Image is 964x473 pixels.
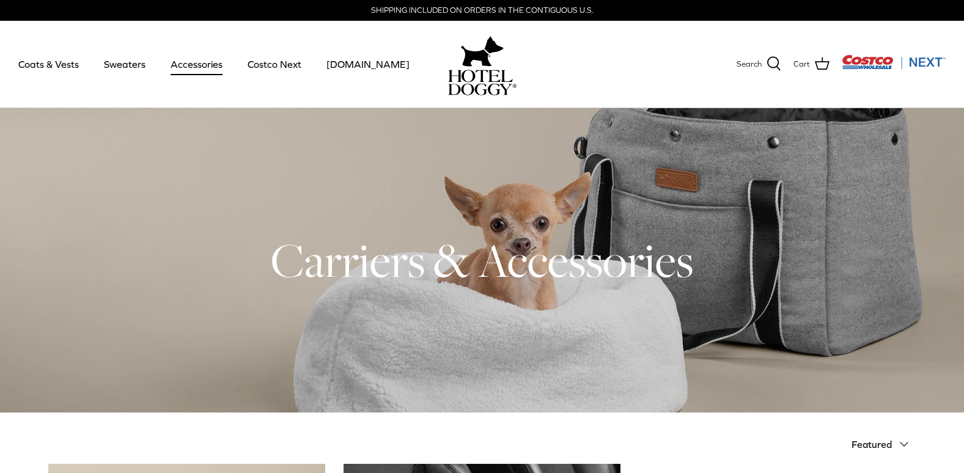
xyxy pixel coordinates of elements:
[842,62,946,71] a: Visit Costco Next
[737,56,781,72] a: Search
[315,43,421,85] a: [DOMAIN_NAME]
[737,58,762,71] span: Search
[160,43,234,85] a: Accessories
[237,43,312,85] a: Costco Next
[793,58,810,71] span: Cart
[93,43,156,85] a: Sweaters
[448,33,517,95] a: hoteldoggy.com hoteldoggycom
[448,70,517,95] img: hoteldoggycom
[842,54,946,70] img: Costco Next
[461,33,504,70] img: hoteldoggy.com
[852,439,892,450] span: Featured
[48,230,916,290] h1: Carriers & Accessories
[793,56,830,72] a: Cart
[7,43,90,85] a: Coats & Vests
[852,431,916,458] button: Featured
